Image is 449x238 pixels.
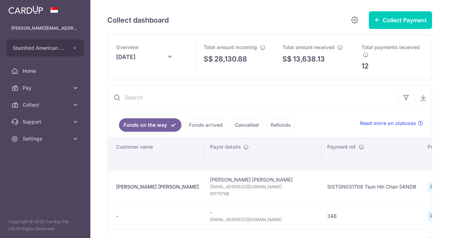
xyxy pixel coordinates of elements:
[23,118,69,125] span: Support
[282,54,292,64] span: S$
[360,120,416,127] span: Read more on statuses
[266,118,295,132] a: Refunds
[23,135,69,142] span: Settings
[184,118,227,132] a: Funds arrived
[404,217,442,234] iframe: Opens a widget where you can find more information
[210,190,316,197] span: 91775788
[361,44,420,50] span: Total payments received
[108,138,204,170] th: Customer name
[293,54,325,64] p: 13,638.13
[6,40,84,56] button: Stamford American International School Pte Ltd
[327,143,357,150] span: Payment ref.
[116,183,199,190] div: [PERSON_NAME] [PERSON_NAME]
[11,25,79,32] p: [PERSON_NAME][EMAIL_ADDRESS][PERSON_NAME][DOMAIN_NAME]
[204,54,213,64] span: S$
[23,67,69,75] span: Home
[13,44,65,52] span: Stamford American International School Pte Ltd
[204,44,257,50] span: Total amount incoming
[204,138,322,170] th: Payor details
[322,138,422,170] th: Payment ref.
[230,118,263,132] a: Cancelled
[210,216,316,223] span: [EMAIL_ADDRESS][DOMAIN_NAME]
[322,203,422,229] td: 348
[282,44,335,50] span: Total amount received
[8,6,43,14] img: CardUp
[360,120,423,127] a: Read more on statuses
[214,54,247,64] p: 28,130.88
[108,86,398,109] input: Search
[204,170,322,203] td: [PERSON_NAME] [PERSON_NAME]
[322,170,422,203] td: SISTGN031708 Tsun Hin Chan 5ANDB
[23,84,69,91] span: Pay
[119,118,181,132] a: Funds on the way
[107,14,169,26] h5: Collect dashboard
[204,203,322,229] td: -
[116,213,199,220] div: -
[116,44,139,50] span: Overview
[210,143,241,150] span: Payor details
[210,183,316,190] span: [EMAIL_ADDRESS][DOMAIN_NAME]
[23,101,69,108] span: Collect
[369,11,432,29] button: Collect Payment
[361,61,369,71] p: 12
